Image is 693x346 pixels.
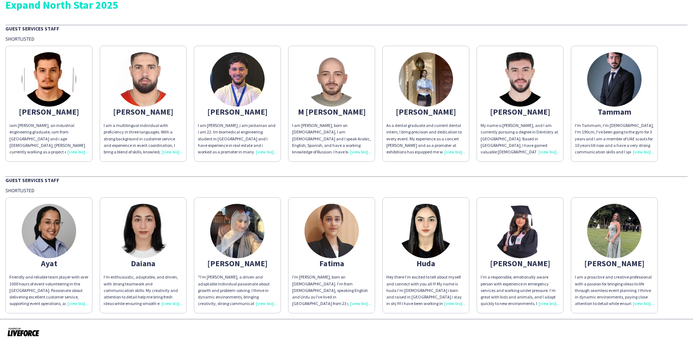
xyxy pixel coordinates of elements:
div: [PERSON_NAME] [575,260,654,267]
div: [PERSON_NAME] [104,108,183,115]
div: I’m enthusiastic, adaptable, and driven, with strong teamwork and communication skills. My creati... [104,274,183,307]
img: thumb-686c070a56e6c.jpg [587,52,642,107]
div: Huda [386,260,465,267]
div: I am a multilingual individual with proficiency in three languages. With a strong background in c... [104,122,183,155]
div: [PERSON_NAME] [481,260,560,267]
div: Guest Services Staff [5,25,688,32]
div: Friendly and reliable team player with over 1000 hours of event volunteering in the [GEOGRAPHIC_D... [9,274,88,307]
div: [PERSON_NAME] [9,108,88,115]
div: Tammam [575,108,654,115]
div: "I’m [PERSON_NAME], a driven and adaptable individual passionate about growth and problem-solving... [198,274,277,307]
div: Guest Services Staff [5,176,688,184]
div: Hey there I’m excited to tell about myself and connect with you all !!! My name is huda I’m [DEMO... [386,274,465,307]
div: [PERSON_NAME] [386,108,465,115]
div: iam [PERSON_NAME], an industrial engineering graduate, iam from [GEOGRAPHIC_DATA] and i age [DEMO... [9,122,88,155]
div: As a dental graduate and current dental intern, I bring precision and dedication to every event. ... [386,122,465,155]
div: Shortlisted [5,36,688,42]
div: [PERSON_NAME] [198,108,277,115]
img: thumb-6899912dd857e.jpeg [210,52,265,107]
div: [PERSON_NAME] [198,260,277,267]
div: Daiana [104,260,183,267]
img: thumb-679921d20f441.jpg [493,204,547,258]
div: [PERSON_NAME] [481,108,560,115]
img: thumb-652100cf29958.jpeg [304,52,359,107]
img: thumb-653a4c6392385.jpg [304,204,359,258]
img: thumb-68cd711920efa.jpg [22,204,76,258]
div: I’m a responsible, emotionally aware person with experience in emergency services and working und... [481,274,560,307]
div: Shortlisted [5,187,688,194]
img: thumb-68d1608d58e44.jpeg [116,204,170,258]
img: thumb-677f1e615689e.jpeg [210,204,265,258]
div: I am a proactive and creative professional with a passion for bringing ideas to life through seam... [575,274,654,307]
div: I am [PERSON_NAME], born on [DEMOGRAPHIC_DATA], I am [DEMOGRAPHIC_DATA] and I speak Arabic, Engli... [292,122,371,155]
img: thumb-656895d3697b1.jpeg [22,52,76,107]
img: thumb-68655dc7e734c.jpeg [493,52,547,107]
img: thumb-675a6de9996f6.jpeg [399,204,453,258]
div: My name is [PERSON_NAME], and I am currently pursuing a degree in Dentistry at [GEOGRAPHIC_DATA].... [481,122,560,155]
img: thumb-bc9e1aae-cd49-4a75-afce-0c6a32bde3f0.jpg [587,204,642,258]
div: I'm Tammam, I'm [DEMOGRAPHIC_DATA], I'm 190cm, I've been going to the gym for 3 years and I am a ... [575,122,654,155]
div: I am [PERSON_NAME] ,i am jordanian and i am 22. Im biomedical engineering student in [GEOGRAPHIC_... [198,122,277,155]
div: M [PERSON_NAME] [292,108,371,115]
img: thumb-684bf61c15068.jpg [116,52,170,107]
img: thumb-0dbda813-027f-4346-a3d0-b22b9d6c414b.jpg [399,52,453,107]
div: Ayat [9,260,88,267]
img: Powered by Liveforce [7,327,40,337]
div: Fatima [292,260,371,267]
div: I'm [PERSON_NAME], born on [DEMOGRAPHIC_DATA]. I'm from [DEMOGRAPHIC_DATA], speaking English and ... [292,274,371,307]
